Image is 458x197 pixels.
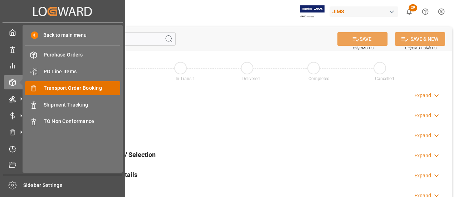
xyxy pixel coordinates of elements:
a: Transport Order Booking [25,81,120,95]
span: Delivered [242,76,260,81]
div: Expand [414,112,431,119]
button: JIMS [330,5,401,18]
div: Expand [414,152,431,159]
a: TO Non Conformance [25,114,120,128]
div: Expand [414,132,431,139]
button: show 29 new notifications [401,4,417,20]
a: Data Management [4,42,121,56]
span: PO Line Items [44,68,121,75]
div: JIMS [330,6,398,17]
span: Shipment Tracking [44,101,121,109]
span: Ctrl/CMD + Shift + S [405,45,437,51]
button: SAVE [337,32,388,46]
a: Shipment Tracking [25,98,120,112]
a: My Cockpit [4,25,121,39]
div: Expand [414,172,431,179]
a: My Reports [4,59,121,73]
span: In-Transit [176,76,194,81]
a: PO Line Items [25,64,120,78]
button: SAVE & NEW [395,32,445,46]
span: 29 [409,4,417,11]
span: TO Non Conformance [44,118,121,125]
span: Cancelled [375,76,394,81]
span: Back to main menu [38,31,87,39]
a: Timeslot Management V2 [4,142,121,156]
span: Sidebar Settings [23,182,122,189]
span: Completed [308,76,330,81]
img: Exertis%20JAM%20-%20Email%20Logo.jpg_1722504956.jpg [300,5,325,18]
div: Expand [414,92,431,99]
span: Ctrl/CMD + S [353,45,374,51]
span: Transport Order Booking [44,84,121,92]
button: Help Center [417,4,433,20]
a: Document Management [4,158,121,172]
span: Purchase Orders [44,51,121,59]
a: Purchase Orders [25,48,120,62]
